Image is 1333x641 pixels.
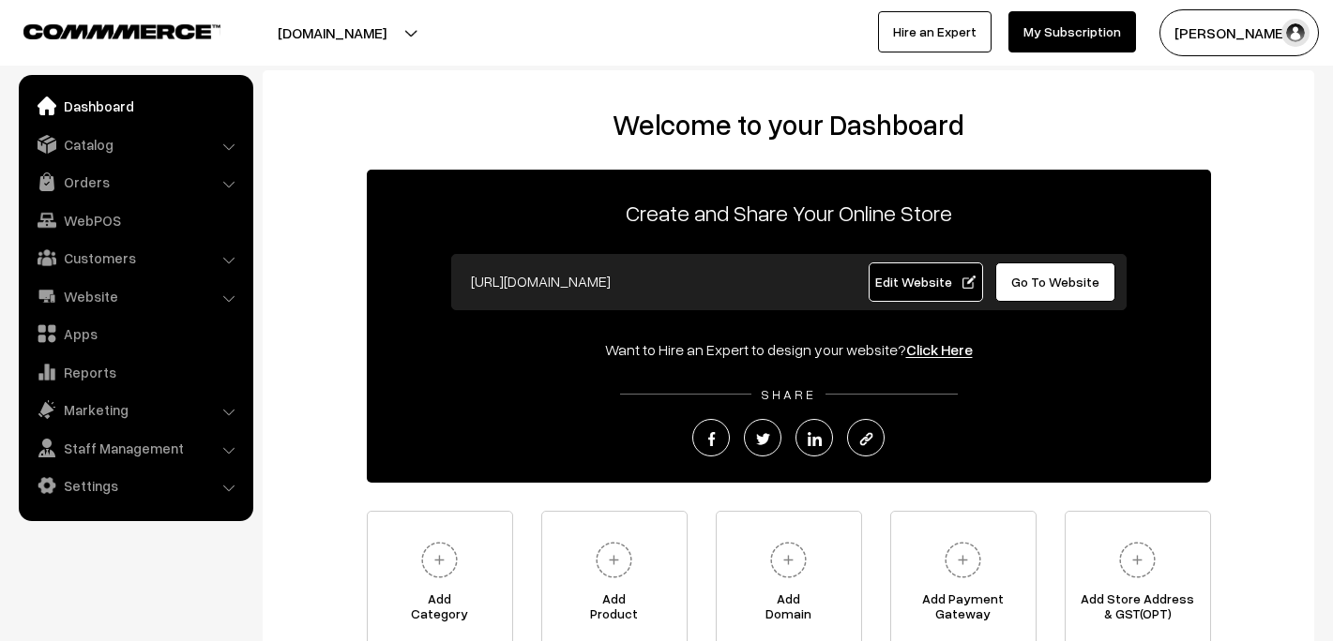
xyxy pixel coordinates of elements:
span: Go To Website [1011,274,1099,290]
a: My Subscription [1008,11,1136,52]
img: user [1281,19,1310,47]
h2: Welcome to your Dashboard [281,108,1295,142]
img: plus.svg [1112,534,1163,586]
button: [PERSON_NAME]… [1159,9,1319,56]
p: Create and Share Your Online Store [367,196,1211,230]
span: Add Domain [717,591,861,629]
a: Orders [23,165,247,199]
span: Add Category [368,591,512,629]
a: Customers [23,241,247,275]
a: Edit Website [869,262,983,302]
button: [DOMAIN_NAME] [212,9,452,56]
a: Staff Management [23,431,247,465]
a: WebPOS [23,203,247,237]
a: COMMMERCE [23,19,188,41]
img: plus.svg [937,534,989,586]
img: plus.svg [414,534,465,586]
img: COMMMERCE [23,24,220,38]
a: Apps [23,317,247,350]
img: plus.svg [763,534,814,586]
a: Reports [23,355,247,389]
a: Marketing [23,393,247,426]
img: plus.svg [588,534,640,586]
span: Edit Website [875,274,976,290]
a: Catalog [23,127,247,161]
span: Add Store Address & GST(OPT) [1066,591,1210,629]
a: Hire an Expert [878,11,992,52]
div: Want to Hire an Expert to design your website? [367,338,1211,361]
a: Go To Website [995,262,1116,302]
span: Add Payment Gateway [891,591,1036,629]
span: SHARE [751,386,826,402]
a: Click Here [906,340,973,359]
a: Dashboard [23,89,247,123]
a: Website [23,279,247,313]
span: Add Product [542,591,687,629]
a: Settings [23,469,247,502]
